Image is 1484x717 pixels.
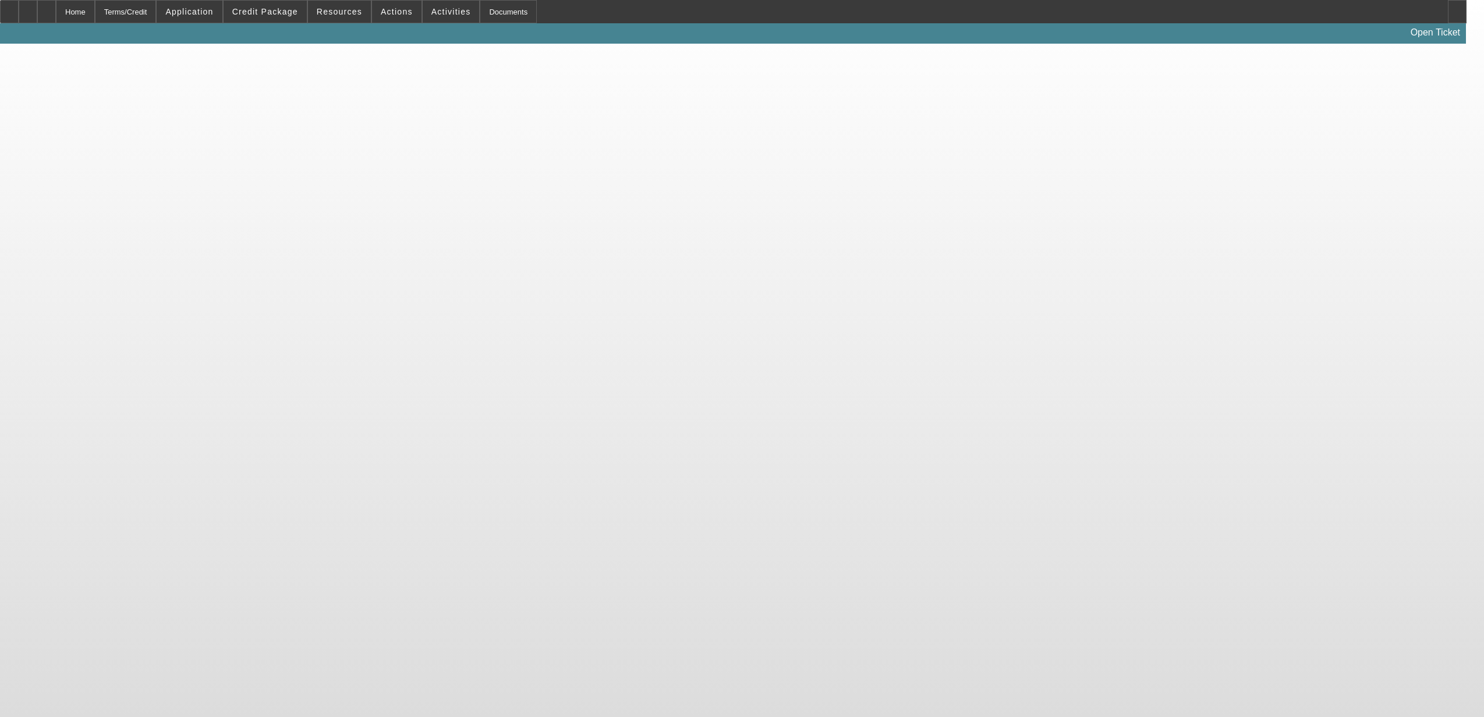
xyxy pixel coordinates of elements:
span: Resources [317,7,362,16]
a: Open Ticket [1406,23,1465,42]
button: Resources [308,1,371,23]
span: Activities [431,7,471,16]
button: Activities [423,1,480,23]
button: Actions [372,1,422,23]
span: Actions [381,7,413,16]
span: Application [165,7,213,16]
span: Credit Package [232,7,298,16]
button: Credit Package [224,1,307,23]
button: Application [157,1,222,23]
